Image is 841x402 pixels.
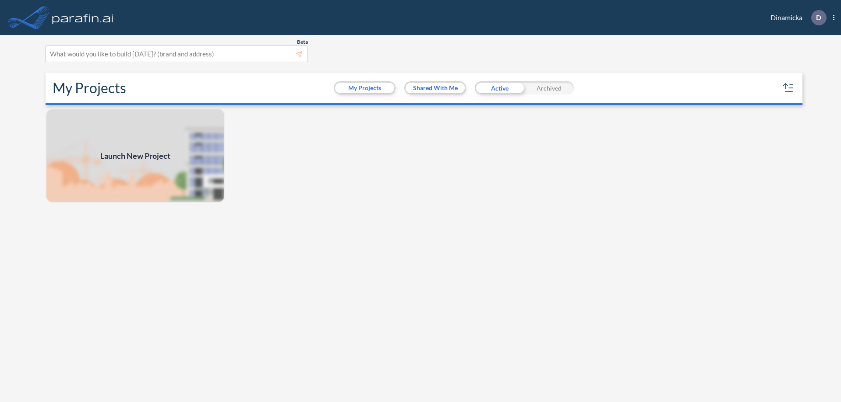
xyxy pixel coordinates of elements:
[50,9,115,26] img: logo
[781,81,795,95] button: sort
[475,81,524,94] div: Active
[816,14,821,21] p: D
[297,38,308,45] span: Beta
[46,108,225,203] img: add
[406,83,465,93] button: Shared With Me
[53,80,126,96] h2: My Projects
[46,108,225,203] a: Launch New Project
[335,83,394,93] button: My Projects
[524,81,574,94] div: Archived
[100,150,170,162] span: Launch New Project
[757,10,834,25] div: Dinamicka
